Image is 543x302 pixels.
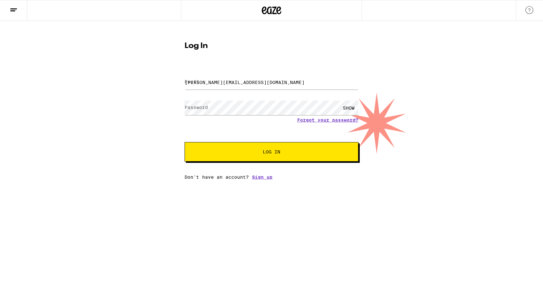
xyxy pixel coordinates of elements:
input: Email [185,75,358,90]
button: Log In [185,142,358,162]
div: SHOW [339,101,358,115]
h1: Log In [185,42,358,50]
a: Forgot your password? [297,117,358,123]
label: Password [185,105,208,110]
span: Log In [263,150,280,154]
a: Sign up [252,175,272,180]
span: Hi. Need any help? [4,5,47,10]
div: Don't have an account? [185,175,358,180]
label: Email [185,79,199,84]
